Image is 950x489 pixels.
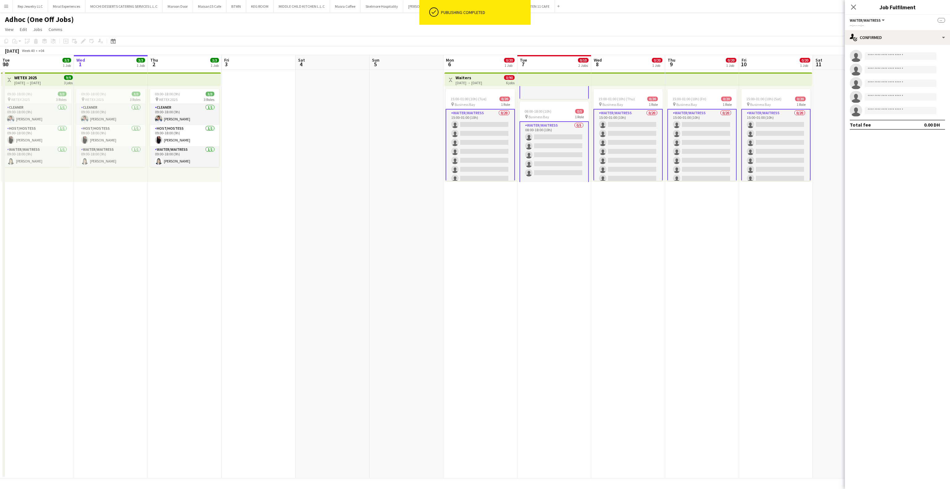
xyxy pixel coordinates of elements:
app-card-role: Waiter/Waitress0/2015:00-01:00 (10h) [741,109,811,302]
span: 3/3 [132,92,140,96]
app-card-role: Host/Hostess1/109:00-18:00 (9h)[PERSON_NAME] [76,125,145,146]
span: 2 [149,61,158,68]
div: 08:00-18:00 (10h)0/5 Business Bay1 RoleWaiter/Waitress0/508:00-18:00 (10h) [520,102,589,193]
span: WETEX 2025 [85,97,104,102]
span: 10 [741,61,747,68]
div: [DATE] → [DATE] [456,80,482,85]
span: Tue [520,57,527,63]
span: 3 Roles [56,97,66,102]
span: 15:00-01:00 (10h) (Tue) [451,97,486,101]
span: 1 Role [797,102,806,107]
app-job-card: 15:00-01:00 (10h) (Fri)0/20 Business Bay1 RoleWaiter/Waitress0/2015:00-01:00 (10h) [667,89,737,181]
span: WETEX 2025 [11,97,30,102]
h3: WETEX 2025 [14,75,41,80]
div: 2 Jobs [578,63,588,68]
span: 0/90 [504,75,515,80]
app-card-role: Waiter/Waitress0/2015:00-01:00 (10h) [667,109,737,302]
span: 3/3 [58,92,66,96]
span: WETEX 2025 [159,97,178,102]
button: BTWN [226,0,246,12]
span: 3 [223,61,229,68]
div: --:-- - --:-- [850,23,945,28]
div: 0.00 DH [924,122,940,128]
span: -- [938,18,945,23]
app-card-role: Waiter/Waitress1/109:00-18:00 (9h)[PERSON_NAME] [2,146,71,167]
div: 6 jobs [506,80,515,85]
span: 7 [519,61,527,68]
span: 6 [445,61,454,68]
span: Mon [446,57,454,63]
button: Masra Coffee [330,0,361,12]
span: 15:00-01:00 (10h) (Fri) [672,97,706,101]
span: View [5,27,14,32]
span: Thu [150,57,158,63]
app-card-role: Waiter/Waitress0/2015:00-01:00 (10h) [446,109,515,302]
h1: Adhoc (One Off Jobs) [5,15,74,24]
div: 1 Job [800,63,810,68]
span: 8 [593,61,602,68]
span: 1 Role [649,102,658,107]
div: 1 Job [63,63,71,68]
h3: Job Fulfilment [845,3,950,11]
div: 1 Job [137,63,145,68]
app-card-role: Waiter/Waitress1/109:00-18:00 (9h)[PERSON_NAME] [150,146,219,167]
span: Wed [594,57,602,63]
app-card-role: Host/Hostess1/109:00-18:00 (9h)[PERSON_NAME] [2,125,71,146]
app-card-role: Waiter/Waitress0/2015:00-01:00 (10h) [593,109,663,302]
span: Business Bay [750,102,771,107]
button: KEG ROOM [246,0,274,12]
div: 09:00-18:00 (9h)3/3 WETEX 20253 RolesCleaner1/109:00-18:00 (9h)[PERSON_NAME]Host/Hostess1/109:00-... [150,89,219,167]
span: 0/20 [647,97,658,101]
div: [DATE] [5,48,19,54]
span: Jobs [33,27,42,32]
app-card-role: Waiter/Waitress1/109:00-18:00 (9h)[PERSON_NAME] [76,146,145,167]
button: [PERSON_NAME] [403,0,440,12]
span: 0/20 [800,58,810,63]
span: Thu [668,57,675,63]
div: +04 [38,48,44,53]
span: 0/20 [499,97,510,101]
span: 09:00-18:00 (9h) [81,92,106,96]
span: 3 Roles [204,97,214,102]
app-card-role: Waiter/Waitress0/508:00-18:00 (10h) [520,121,589,313]
app-job-card: 15:00-01:00 (10h) (Sat)0/20 Business Bay1 RoleWaiter/Waitress0/2015:00-01:00 (10h) [741,89,811,181]
span: 15:00-01:00 (10h) (Sat) [746,97,781,101]
span: 0/20 [726,58,736,63]
span: 3/3 [206,92,214,96]
span: 0/20 [504,58,515,63]
div: 1 Job [652,63,662,68]
span: 09:00-18:00 (9h) [7,92,32,96]
span: 9 [667,61,675,68]
span: 0/20 [721,97,732,101]
app-job-card: 09:00-18:00 (9h)3/3 WETEX 20253 RolesCleaner1/109:00-18:00 (9h)[PERSON_NAME]Host/Hostess1/109:00-... [76,89,145,167]
app-job-card: 15:00-01:00 (10h) (Thu)0/20 Business Bay1 RoleWaiter/Waitress0/2015:00-01:00 (10h) [593,89,663,181]
span: Edit [20,27,27,32]
span: 09:00-18:00 (9h) [155,92,180,96]
app-card-role: Cleaner1/109:00-18:00 (9h)[PERSON_NAME] [150,104,219,125]
span: Tue [2,57,10,63]
span: 0/20 [795,97,806,101]
span: Business Bay [602,102,623,107]
a: Jobs [31,25,45,33]
h3: Waiters [456,75,482,80]
span: 1 Role [501,102,510,107]
span: 15:00-01:00 (10h) (Thu) [598,97,635,101]
span: Sat [298,57,305,63]
app-job-card: 15:00-01:00 (10h) (Tue)0/20 Business Bay1 RoleWaiter/Waitress0/2015:00-01:00 (10h) [446,89,515,181]
span: 3/3 [210,58,219,63]
button: Waiter/Waitress [850,18,886,23]
span: Sun [372,57,379,63]
span: 5 [371,61,379,68]
app-card-role: Host/Hostess1/109:00-18:00 (9h)[PERSON_NAME] [150,125,219,146]
span: Fri [224,57,229,63]
div: 1 Job [726,63,736,68]
div: Total fee [850,122,871,128]
span: 1 [75,61,85,68]
app-job-card: 09:00-18:00 (9h)3/3 WETEX 20253 RolesCleaner1/109:00-18:00 (9h)[PERSON_NAME]Host/Hostess1/109:00-... [2,89,71,167]
div: [DATE] → [DATE] [14,80,41,85]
